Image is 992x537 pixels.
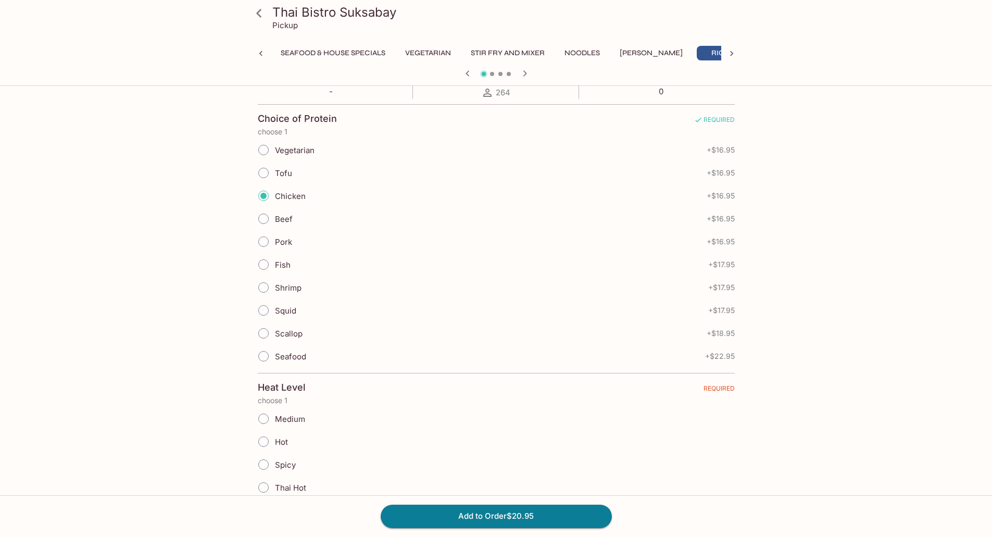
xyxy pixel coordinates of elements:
[275,214,293,224] span: Beef
[275,260,291,270] span: Fish
[614,46,688,60] button: [PERSON_NAME]
[258,396,735,405] p: choose 1
[275,414,305,424] span: Medium
[272,4,738,20] h3: Thai Bistro Suksabay
[275,46,391,60] button: Seafood & House Specials
[707,238,735,246] span: + $16.95
[697,46,744,60] button: Rice
[707,146,735,154] span: + $16.95
[275,306,296,316] span: Squid
[317,86,344,96] p: -
[275,145,315,155] span: Vegetarian
[275,168,292,178] span: Tofu
[707,215,735,223] span: + $16.95
[496,88,510,97] span: 264
[275,237,292,247] span: Pork
[399,46,457,60] button: Vegetarian
[465,46,550,60] button: Stir Fry and Mixer
[275,329,303,339] span: Scallop
[275,191,306,201] span: Chicken
[275,283,302,293] span: Shrimp
[258,113,337,124] h4: Choice of Protein
[647,86,675,96] p: 0
[708,260,735,269] span: + $17.95
[708,283,735,292] span: + $17.95
[708,306,735,315] span: + $17.95
[694,116,735,128] span: REQUIRED
[272,20,298,30] p: Pickup
[275,352,306,361] span: Seafood
[275,483,306,493] span: Thai Hot
[258,382,306,393] h4: Heat Level
[707,169,735,177] span: + $16.95
[381,505,612,528] button: Add to Order$20.95
[275,460,296,470] span: Spicy
[705,352,735,360] span: + $22.95
[275,437,288,447] span: Hot
[559,46,606,60] button: Noodles
[258,128,735,136] p: choose 1
[707,192,735,200] span: + $16.95
[704,384,735,396] span: REQUIRED
[707,329,735,338] span: + $18.95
